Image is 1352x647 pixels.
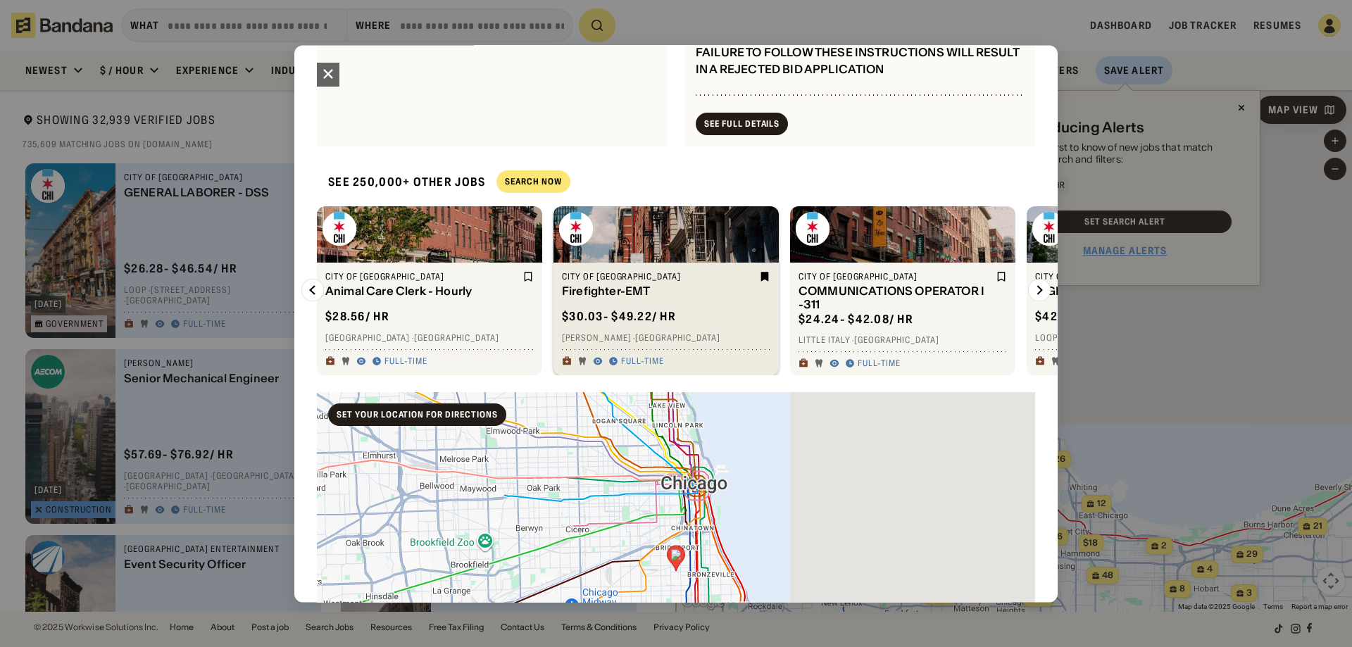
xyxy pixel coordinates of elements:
[337,410,498,419] div: Set your location for directions
[325,310,389,325] div: $ 28.56 / hr
[1035,310,1101,325] div: $ 42.44 / hr
[562,310,676,325] div: $ 30.03 - $49.22 / hr
[799,335,1007,346] div: Little Italy · [GEOGRAPHIC_DATA]
[799,312,913,327] div: $ 24.24 - $42.08 / hr
[696,46,1019,77] div: FAILURE TO FOLLOW THESE INSTRUCTIONS WILL RESULT IN A REJECTED BID APPLICATION
[1027,206,1252,375] a: City of Chicago logoCity of [GEOGRAPHIC_DATA]SIGN HANGER$42.44/ hrLoop ·[GEOGRAPHIC_DATA]Full-time
[301,279,324,301] img: Left Arrow
[325,271,520,282] div: City of [GEOGRAPHIC_DATA]
[562,285,756,299] div: Firefighter-EMT
[621,356,664,368] div: Full-time
[1035,332,1244,344] div: Loop · [GEOGRAPHIC_DATA]
[796,212,830,246] img: City of Chicago logo
[325,332,534,344] div: [GEOGRAPHIC_DATA] · [GEOGRAPHIC_DATA]
[1035,271,1229,282] div: City of [GEOGRAPHIC_DATA]
[384,356,427,368] div: Full-time
[505,178,562,187] div: Search Now
[317,206,542,375] a: City of Chicago logoCity of [GEOGRAPHIC_DATA]Animal Care Clerk - Hourly$28.56/ hr[GEOGRAPHIC_DATA...
[799,285,993,312] div: COMMUNICATIONS OPERATOR I -311
[323,212,356,246] img: City of Chicago logo
[1032,212,1066,246] img: City of Chicago logo
[858,358,901,370] div: Full-time
[325,285,520,299] div: Animal Care Clerk - Hourly
[317,163,485,201] div: See 250,000+ other jobs
[559,212,593,246] img: City of Chicago logo
[1028,279,1051,301] img: Right Arrow
[553,206,779,375] a: City of Chicago logoCity of [GEOGRAPHIC_DATA]Firefighter-EMT$30.03- $49.22/ hr[PERSON_NAME] ·[GEO...
[799,271,993,282] div: City of [GEOGRAPHIC_DATA]
[562,332,770,344] div: [PERSON_NAME] · [GEOGRAPHIC_DATA]
[562,271,756,282] div: City of [GEOGRAPHIC_DATA]
[704,120,780,128] div: See Full Details
[790,206,1015,375] a: City of Chicago logoCity of [GEOGRAPHIC_DATA]COMMUNICATIONS OPERATOR I -311$24.24- $42.08/ hrLitt...
[328,403,506,426] a: Set your location for directions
